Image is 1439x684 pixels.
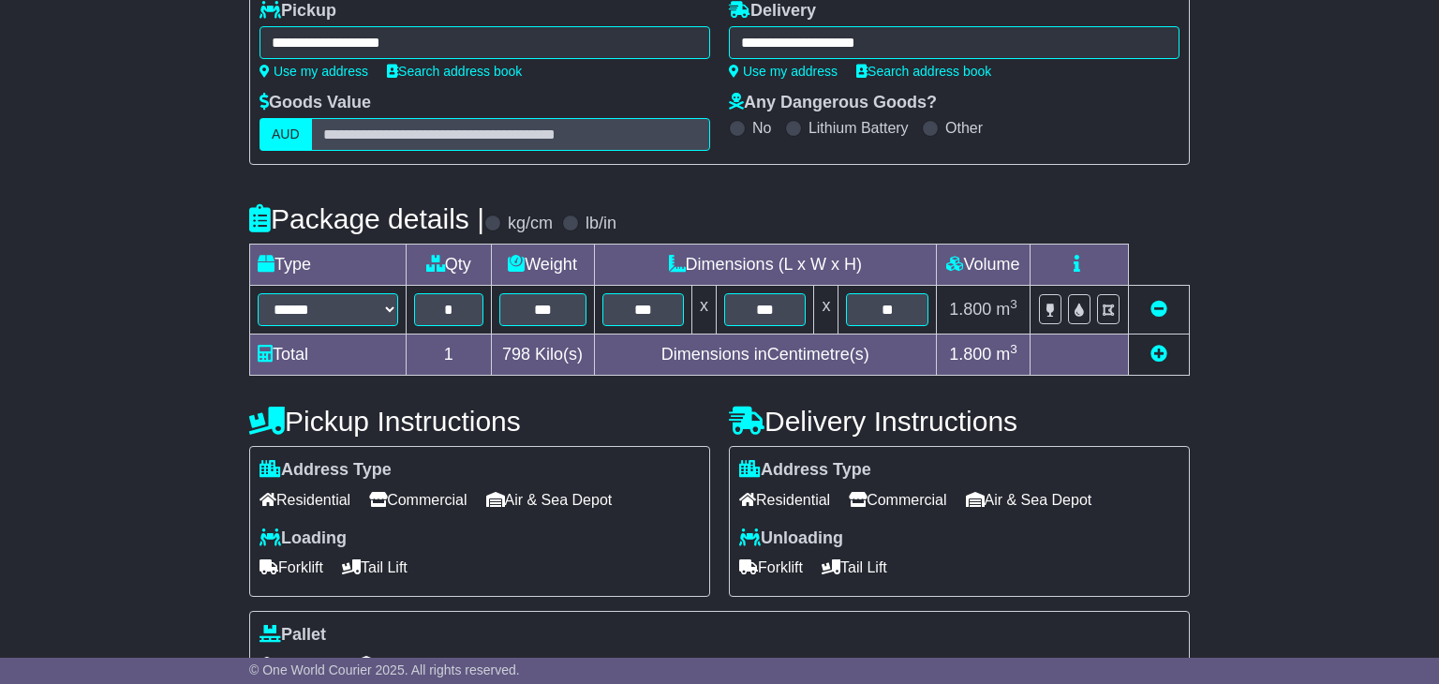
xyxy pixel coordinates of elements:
[594,245,936,286] td: Dimensions (L x W x H)
[1010,297,1017,311] sup: 3
[260,1,336,22] label: Pickup
[822,553,887,582] span: Tail Lift
[739,485,830,514] span: Residential
[849,485,946,514] span: Commercial
[1010,342,1017,356] sup: 3
[586,214,616,234] label: lb/in
[407,245,492,286] td: Qty
[966,485,1092,514] span: Air & Sea Depot
[369,485,467,514] span: Commercial
[692,286,717,335] td: x
[260,118,312,151] label: AUD
[508,214,553,234] label: kg/cm
[491,335,594,376] td: Kilo(s)
[729,406,1190,437] h4: Delivery Instructions
[342,553,408,582] span: Tail Lift
[387,64,522,79] a: Search address book
[1150,300,1167,319] a: Remove this item
[249,203,484,234] h4: Package details |
[594,335,936,376] td: Dimensions in Centimetre(s)
[949,300,991,319] span: 1.800
[739,460,871,481] label: Address Type
[996,345,1017,364] span: m
[739,528,843,549] label: Unloading
[359,649,471,678] span: Non Stackable
[260,528,347,549] label: Loading
[250,245,407,286] td: Type
[996,300,1017,319] span: m
[407,335,492,376] td: 1
[856,64,991,79] a: Search address book
[936,245,1030,286] td: Volume
[729,93,937,113] label: Any Dangerous Goods?
[260,553,323,582] span: Forklift
[250,335,407,376] td: Total
[1150,345,1167,364] a: Add new item
[945,119,983,137] label: Other
[260,64,368,79] a: Use my address
[249,662,520,677] span: © One World Courier 2025. All rights reserved.
[739,553,803,582] span: Forklift
[491,245,594,286] td: Weight
[260,460,392,481] label: Address Type
[260,93,371,113] label: Goods Value
[949,345,991,364] span: 1.800
[249,406,710,437] h4: Pickup Instructions
[260,625,326,646] label: Pallet
[729,64,838,79] a: Use my address
[502,345,530,364] span: 798
[809,119,909,137] label: Lithium Battery
[260,485,350,514] span: Residential
[486,485,613,514] span: Air & Sea Depot
[260,649,340,678] span: Stackable
[814,286,838,335] td: x
[729,1,816,22] label: Delivery
[752,119,771,137] label: No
